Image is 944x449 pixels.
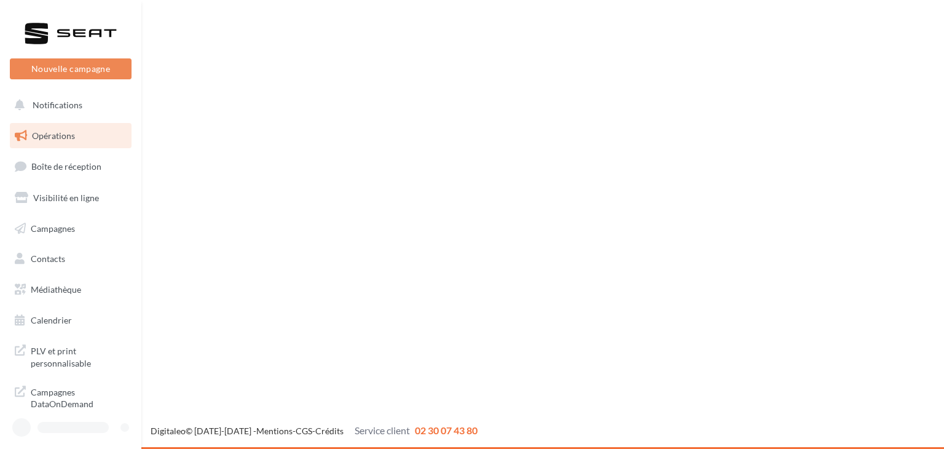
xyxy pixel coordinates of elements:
a: CGS [296,426,312,436]
a: Contacts [7,246,134,272]
span: © [DATE]-[DATE] - - - [151,426,478,436]
a: Médiathèque [7,277,134,303]
span: Opérations [32,130,75,141]
span: Boîte de réception [31,161,101,172]
a: Mentions [256,426,293,436]
a: Crédits [315,426,344,436]
a: PLV et print personnalisable [7,338,134,374]
a: Digitaleo [151,426,186,436]
a: Campagnes [7,216,134,242]
span: Campagnes DataOnDemand [31,384,127,410]
a: Boîte de réception [7,153,134,180]
span: 02 30 07 43 80 [415,424,478,436]
button: Nouvelle campagne [10,58,132,79]
span: Calendrier [31,315,72,325]
span: Campagnes [31,223,75,233]
a: Campagnes DataOnDemand [7,379,134,415]
button: Notifications [7,92,129,118]
span: Service client [355,424,410,436]
span: Contacts [31,253,65,264]
a: Calendrier [7,308,134,333]
span: Médiathèque [31,284,81,295]
span: Notifications [33,100,82,110]
a: Opérations [7,123,134,149]
a: Visibilité en ligne [7,185,134,211]
span: PLV et print personnalisable [31,343,127,369]
span: Visibilité en ligne [33,193,99,203]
